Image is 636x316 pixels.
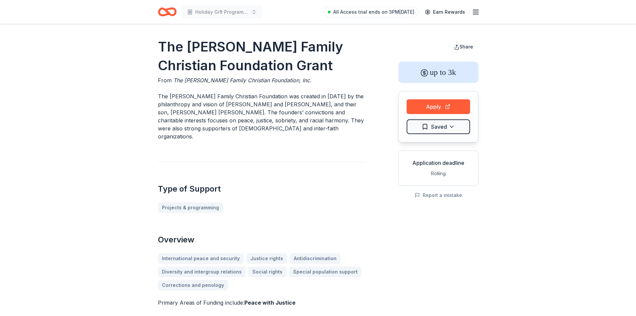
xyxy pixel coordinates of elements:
[158,234,366,245] h2: Overview
[158,76,366,84] div: From
[398,62,478,83] div: up to 3k
[195,8,249,16] span: Holiday Gift Program Donation request
[407,99,470,114] button: Apply
[459,44,473,49] span: Share
[431,122,447,131] span: Saved
[158,4,177,20] a: Home
[244,299,295,306] strong: Peace with Justice
[415,191,462,199] button: Report a mistake
[404,159,473,167] div: Application deadline
[182,5,262,19] button: Holiday Gift Program Donation request
[158,299,366,307] p: Primary Areas of Funding include:
[333,8,414,16] span: All Access trial ends on 3PM[DATE]
[407,119,470,134] button: Saved
[449,40,478,54] button: Share
[421,6,469,18] a: Earn Rewards
[158,202,223,213] a: Projects & programming
[158,37,366,75] h1: The [PERSON_NAME] Family Christian Foundation Grant
[404,170,473,178] div: Rolling
[158,92,366,140] p: The [PERSON_NAME] Family Christian Foundation was created in [DATE] by the philanthropy and visio...
[173,77,311,84] span: The [PERSON_NAME] Family Christian Foundation, Inc.
[324,7,418,17] a: All Access trial ends on 3PM[DATE]
[158,184,366,194] h2: Type of Support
